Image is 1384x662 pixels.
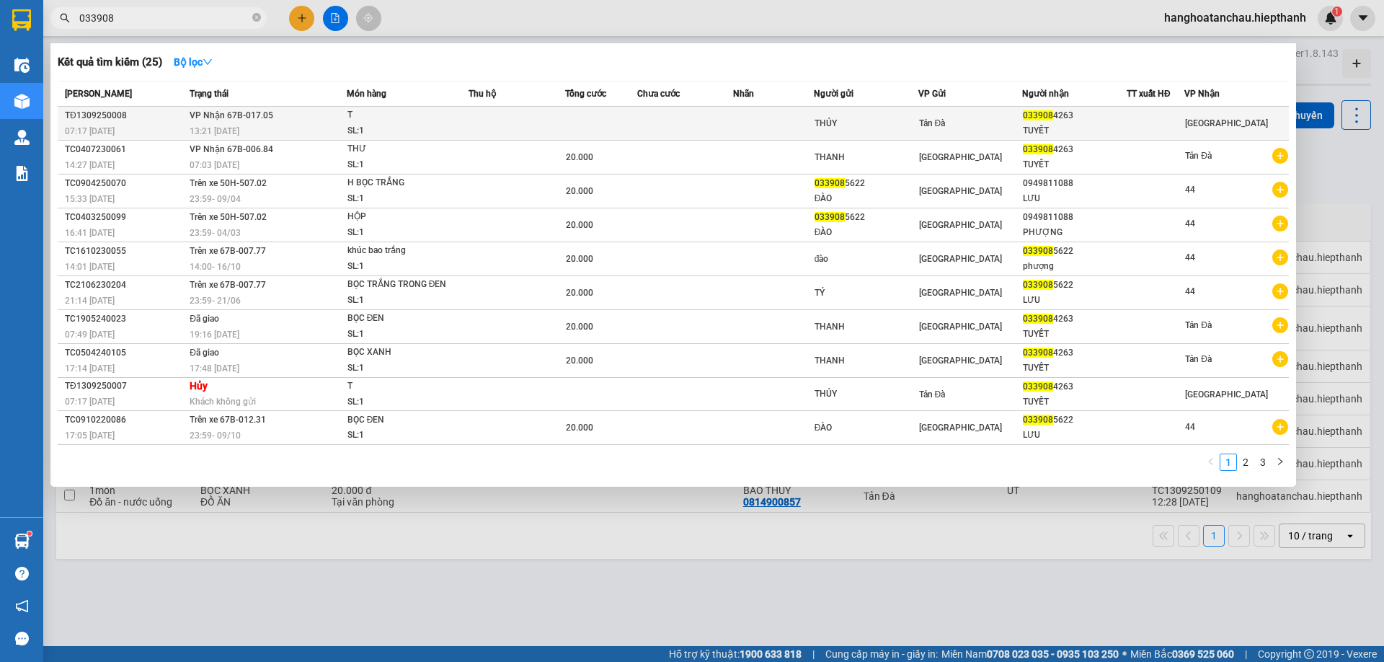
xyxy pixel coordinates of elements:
span: Trên xe 50H-507.02 [190,212,267,222]
span: Khách không gửi [190,397,256,407]
button: left [1202,454,1220,471]
span: close-circle [252,13,261,22]
div: TC0910220086 [65,412,185,428]
div: THƯ [347,141,456,157]
div: TÝ [815,286,918,301]
span: 16:41 [DATE] [65,228,115,238]
div: TĐ1309250008 [65,108,185,123]
span: 44 [1185,185,1195,195]
span: down [203,57,213,67]
div: 5622 [815,210,918,225]
input: Tìm tên, số ĐT hoặc mã đơn [79,10,249,26]
div: HỘP [347,209,456,225]
span: [GEOGRAPHIC_DATA] [919,254,1002,264]
span: 20.000 [566,288,593,298]
span: VP Nhận 67B-017.05 [190,110,273,120]
span: 20.000 [566,220,593,230]
span: Tản Đà [1185,320,1212,330]
div: TUYẾT [1023,361,1126,376]
div: SL: 1 [347,293,456,309]
div: SL: 1 [347,394,456,410]
h3: Kết quả tìm kiếm ( 25 ) [58,55,162,70]
span: Trên xe 50H-507.02 [190,178,267,188]
div: THỦY [815,387,918,402]
span: 23:59 - 04/03 [190,228,241,238]
div: SL: 1 [347,191,456,207]
li: 1 [1220,454,1237,471]
span: [GEOGRAPHIC_DATA] [919,152,1002,162]
span: Đã giao [190,314,219,324]
div: BỌC ĐEN [347,412,456,428]
button: right [1272,454,1289,471]
div: ĐÀO [815,191,918,206]
span: plus-circle [1272,317,1288,333]
span: Trên xe 67B-007.77 [190,246,266,256]
div: TC0504240105 [65,345,185,361]
span: 033908 [1023,381,1053,392]
span: Trạng thái [190,89,229,99]
span: notification [15,599,29,613]
span: 17:14 [DATE] [65,363,115,374]
span: 23:59 - 09/10 [190,431,241,441]
div: ĐÀO [815,225,918,240]
span: 07:03 [DATE] [190,160,239,170]
div: BỌC TRẮNG TRONG ĐEN [347,277,456,293]
span: plus-circle [1272,250,1288,265]
span: plus-circle [1272,182,1288,198]
div: 5622 [1023,412,1126,428]
img: solution-icon [14,166,30,181]
div: T [347,379,456,394]
div: BỌC XANH [347,345,456,361]
span: Thu hộ [469,89,496,99]
span: 20.000 [566,152,593,162]
span: Đã giao [190,348,219,358]
span: 033908 [1023,415,1053,425]
span: 44 [1185,286,1195,296]
span: 033908 [815,212,845,222]
span: 033908 [1023,314,1053,324]
div: LƯU [1023,191,1126,206]
span: [GEOGRAPHIC_DATA] [919,322,1002,332]
span: 07:17 [DATE] [65,126,115,136]
span: 20.000 [566,356,593,366]
div: SL: 1 [347,123,456,139]
span: right [1276,457,1285,466]
span: 17:05 [DATE] [65,431,115,441]
span: 23:59 - 21/06 [190,296,241,306]
span: 033908 [1023,110,1053,120]
li: Next Page [1272,454,1289,471]
span: [GEOGRAPHIC_DATA] [919,356,1002,366]
div: đào [815,252,918,267]
div: 5622 [815,176,918,191]
span: 15:33 [DATE] [65,194,115,204]
span: 21:14 [DATE] [65,296,115,306]
span: 033908 [1023,348,1053,358]
span: search [60,13,70,23]
span: 44 [1185,252,1195,262]
div: 5622 [1023,244,1126,259]
span: Trên xe 67B-007.77 [190,280,266,290]
span: plus-circle [1272,419,1288,435]
span: Món hàng [347,89,386,99]
img: warehouse-icon [14,58,30,73]
span: 07:17 [DATE] [65,397,115,407]
span: Tản Đà [1185,151,1212,161]
div: TC0403250099 [65,210,185,225]
span: Người gửi [814,89,853,99]
span: Trên xe 67B-012.31 [190,415,266,425]
span: left [1207,457,1215,466]
span: [GEOGRAPHIC_DATA] [1185,389,1268,400]
span: [GEOGRAPHIC_DATA] [919,423,1002,433]
span: 14:01 [DATE] [65,262,115,272]
span: 14:00 - 16/10 [190,262,241,272]
span: 033908 [1023,280,1053,290]
span: 033908 [1023,144,1053,154]
div: khúc bao trắng [347,243,456,259]
span: message [15,632,29,645]
div: SL: 1 [347,225,456,241]
span: 07:49 [DATE] [65,330,115,340]
strong: Hủy [190,380,208,392]
span: plus-circle [1272,283,1288,299]
span: [GEOGRAPHIC_DATA] [1185,118,1268,128]
span: [GEOGRAPHIC_DATA] [919,220,1002,230]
